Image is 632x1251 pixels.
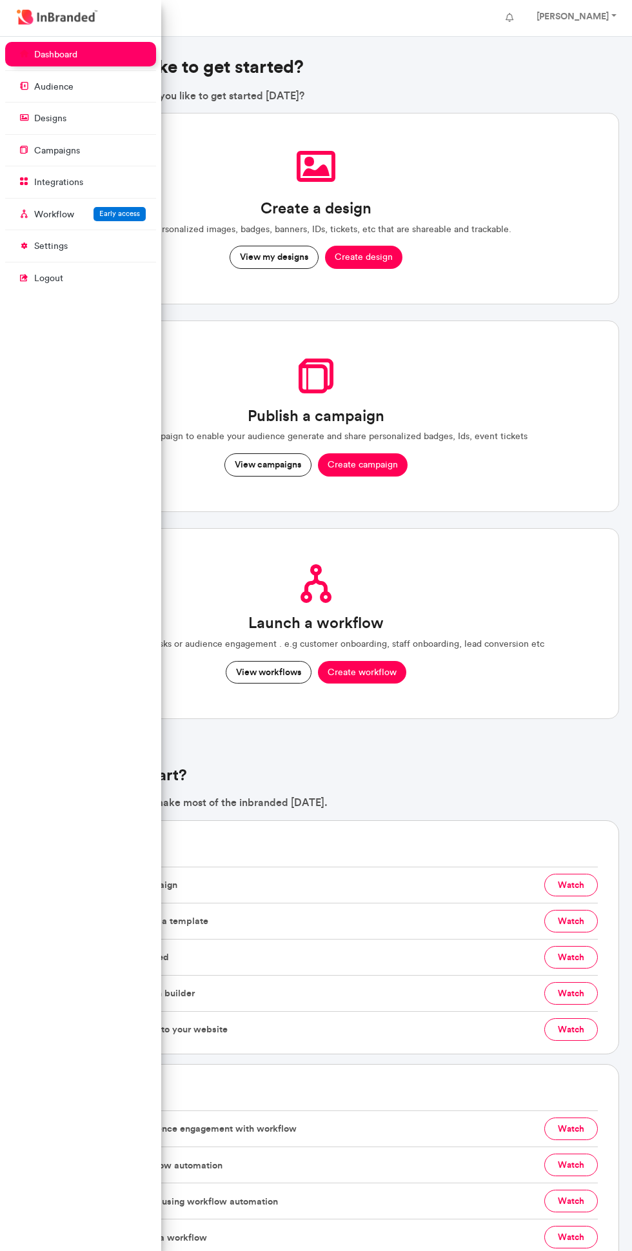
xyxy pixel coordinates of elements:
[544,1118,598,1140] button: watch
[14,56,619,78] h3: How would you like to get started?
[5,74,156,99] a: audience
[544,982,598,1005] button: watch
[34,144,80,157] p: campaigns
[35,1065,598,1110] h6: All about workflows
[34,48,77,61] p: dashboard
[34,272,63,285] p: logout
[524,5,627,31] a: [PERSON_NAME]
[318,661,406,684] button: Create workflow
[226,661,311,684] button: View workflows
[230,246,319,269] button: View my designs
[5,233,156,258] a: settings
[325,246,402,269] button: Create design
[544,1226,598,1248] button: watch
[104,430,528,443] p: Publish a campaign to enable your audience generate and share personalized badges, Ids, event tic...
[544,1018,598,1041] button: watch
[14,766,619,785] h4: Not sure where to start?
[5,42,156,66] a: dashboard
[14,88,619,103] p: Hello [PERSON_NAME] , would you like to get started [DATE]?
[14,795,619,809] p: Here are tutorials to help you make most of the inbranded [DATE].
[34,240,68,253] p: settings
[261,199,371,218] h3: Create a design
[5,170,156,194] a: integrations
[544,1154,598,1176] button: watch
[248,614,384,633] h3: Launch a workflow
[34,208,74,221] p: Workflow
[544,1190,598,1212] button: watch
[60,983,195,1003] span: Inbranded's new design builder
[544,946,598,969] button: watch
[248,407,384,426] h3: Publish a campaign
[5,106,156,130] a: designs
[60,1119,297,1139] span: How to automate Audience engagement with workflow
[60,1191,278,1211] span: How to setup an action using workflow automation
[121,223,511,236] p: Create personalized images, badges, banners, IDs, tickets, etc that are shareable and trackable.
[88,638,544,651] p: Automate your tasks or audience engagement . e.g customer onboarding, staff onboarding, lead conv...
[224,453,311,477] button: View campaigns
[34,81,74,94] p: audience
[99,209,140,218] span: Early access
[537,10,609,22] strong: [PERSON_NAME]
[5,202,156,226] a: WorkflowEarly access
[544,910,598,932] button: watch
[34,112,66,125] p: designs
[5,138,156,163] a: campaigns
[14,6,101,28] img: InBranded Logo
[544,874,598,896] button: watch
[35,821,598,867] h6: Publish campaigns
[34,176,83,189] p: integrations
[318,453,408,477] button: Create campaign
